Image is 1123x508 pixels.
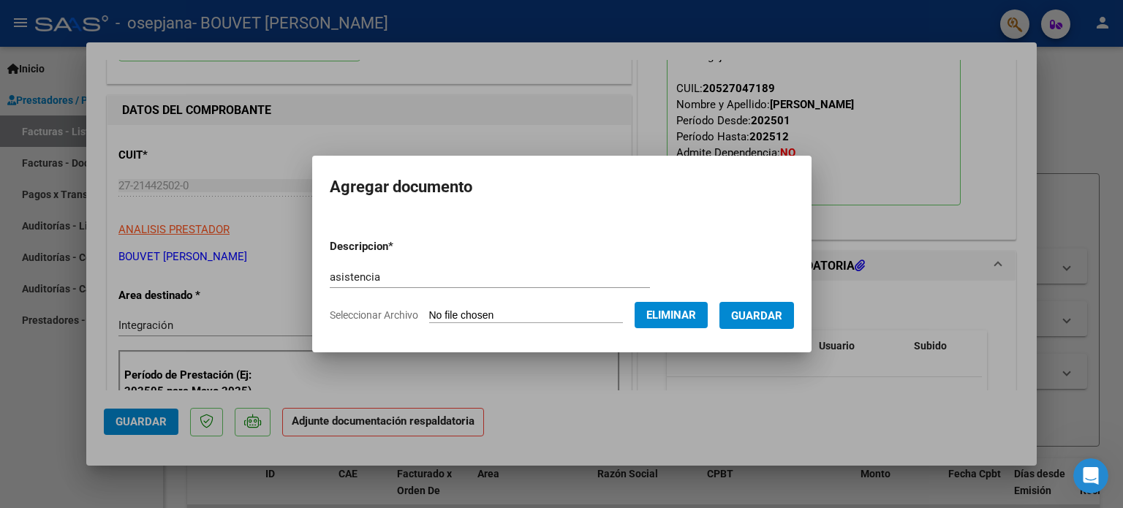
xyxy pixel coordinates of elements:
[1073,458,1108,493] iframe: Intercom live chat
[330,173,794,201] h2: Agregar documento
[330,238,469,255] p: Descripcion
[719,302,794,329] button: Guardar
[635,302,708,328] button: Eliminar
[731,309,782,322] span: Guardar
[646,308,696,322] span: Eliminar
[330,309,418,321] span: Seleccionar Archivo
